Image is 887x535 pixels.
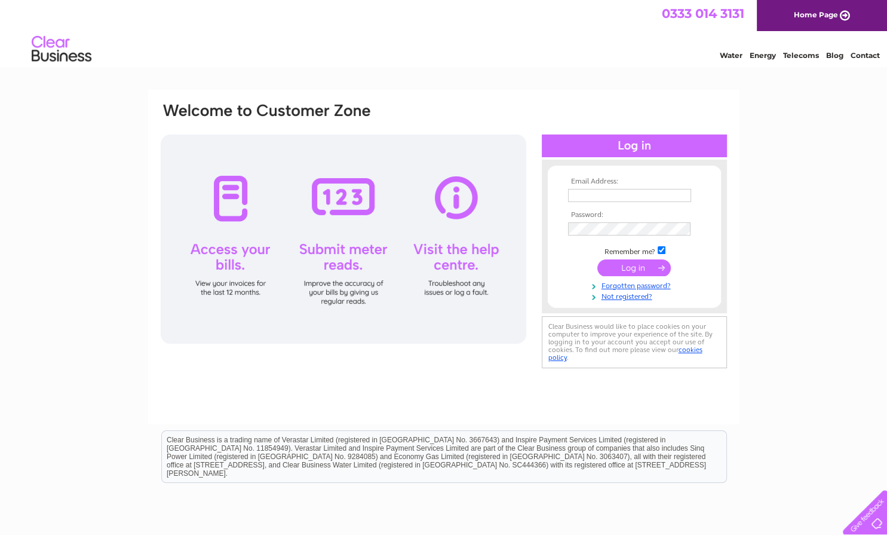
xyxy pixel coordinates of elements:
a: Forgotten password? [568,279,704,291]
div: Clear Business would like to place cookies on your computer to improve your experience of the sit... [542,316,727,368]
a: Water [720,51,742,60]
td: Remember me? [565,244,704,256]
input: Submit [597,259,671,276]
img: logo.png [31,31,92,68]
a: Energy [750,51,776,60]
a: cookies policy [548,346,702,362]
a: Blog [826,51,843,60]
a: Telecoms [783,51,819,60]
a: Contact [851,51,880,60]
div: Clear Business is a trading name of Verastar Limited (registered in [GEOGRAPHIC_DATA] No. 3667643... [162,7,726,58]
th: Email Address: [565,178,704,186]
th: Password: [565,211,704,219]
a: Not registered? [568,290,704,301]
a: 0333 014 3131 [662,6,744,21]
